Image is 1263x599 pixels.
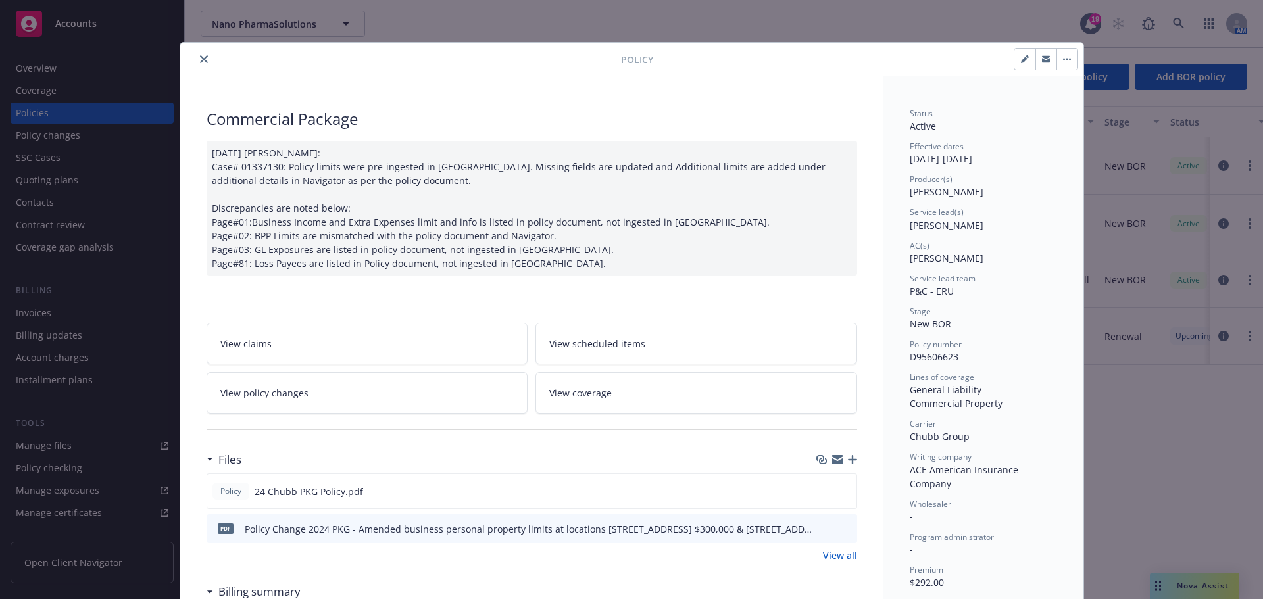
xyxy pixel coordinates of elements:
[910,371,974,383] span: Lines of coverage
[910,273,976,284] span: Service lead team
[910,120,936,132] span: Active
[910,383,1057,396] div: General Liability
[839,485,851,498] button: preview file
[255,485,363,498] span: 24 Chubb PKG Policy.pdf
[220,386,309,400] span: View policy changes
[910,206,964,218] span: Service lead(s)
[218,485,244,497] span: Policy
[910,318,951,330] span: New BOR
[207,108,857,130] div: Commercial Package
[207,141,857,276] div: [DATE] [PERSON_NAME]: Case# 01337130: Policy limits were pre-ingested in [GEOGRAPHIC_DATA]. Missi...
[910,174,953,185] span: Producer(s)
[245,522,814,536] div: Policy Change 2024 PKG - Amended business personal property limits at locations [STREET_ADDRESS] ...
[910,141,1057,166] div: [DATE] - [DATE]
[910,339,962,350] span: Policy number
[207,323,528,364] a: View claims
[910,108,933,119] span: Status
[910,185,983,198] span: [PERSON_NAME]
[910,543,913,556] span: -
[910,306,931,317] span: Stage
[535,323,857,364] a: View scheduled items
[910,350,958,363] span: D95606623
[910,240,929,251] span: AC(s)
[535,372,857,414] a: View coverage
[549,386,612,400] span: View coverage
[207,372,528,414] a: View policy changes
[910,418,936,429] span: Carrier
[910,396,1057,410] div: Commercial Property
[910,430,970,443] span: Chubb Group
[549,337,645,350] span: View scheduled items
[910,510,913,523] span: -
[818,485,829,498] button: download file
[621,53,653,66] span: Policy
[910,451,972,462] span: Writing company
[220,337,272,350] span: View claims
[910,464,1021,490] span: ACE American Insurance Company
[910,285,954,297] span: P&C - ERU
[910,219,983,231] span: [PERSON_NAME]
[218,451,241,468] h3: Files
[218,523,234,533] span: pdf
[910,252,983,264] span: [PERSON_NAME]
[910,141,964,152] span: Effective dates
[910,531,994,542] span: Program administrator
[910,498,951,510] span: Wholesaler
[823,548,857,562] a: View all
[207,451,241,468] div: Files
[196,51,212,67] button: close
[910,564,943,575] span: Premium
[819,522,830,536] button: download file
[910,576,944,588] span: $292.00
[840,522,852,536] button: preview file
